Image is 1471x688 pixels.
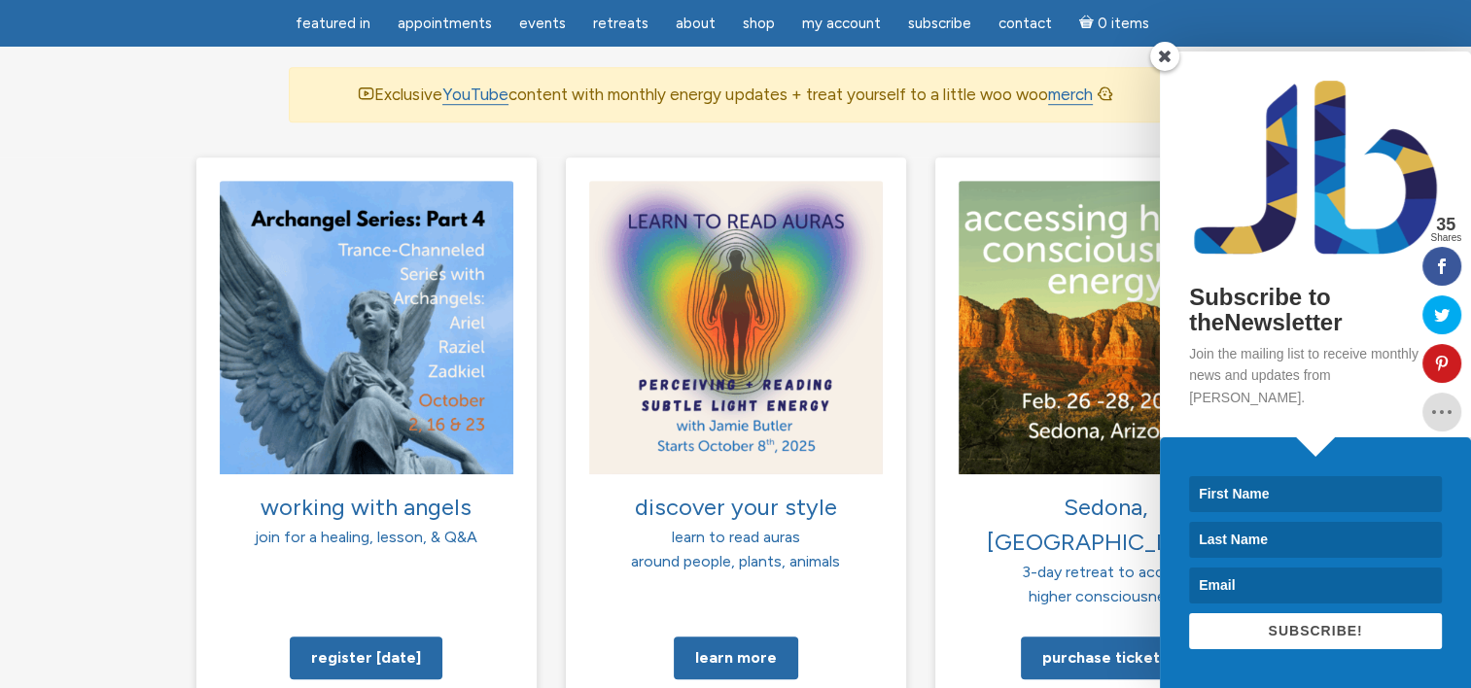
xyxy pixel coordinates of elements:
[296,15,370,32] span: featured in
[255,528,477,546] span: join for a healing, lesson, & Q&A
[672,528,800,546] span: learn to read auras
[676,15,716,32] span: About
[386,5,504,43] a: Appointments
[1189,285,1442,336] h2: Subscribe to theNewsletter
[284,5,382,43] a: featured in
[1097,17,1148,31] span: 0 items
[519,15,566,32] span: Events
[731,5,787,43] a: Shop
[743,15,775,32] span: Shop
[1068,3,1161,43] a: Cart0 items
[674,636,798,679] a: Learn more
[664,5,727,43] a: About
[1189,522,1442,558] input: Last Name
[261,493,472,521] span: working with angels
[1430,216,1461,233] span: 35
[896,5,983,43] a: Subscribe
[1189,613,1442,649] button: SUBSCRIBE!
[987,5,1064,43] a: Contact
[631,552,840,570] span: around people, plants, animals
[508,5,578,43] a: Events
[1079,15,1098,32] i: Cart
[1189,476,1442,512] input: First Name
[442,85,508,105] a: YouTube
[398,15,492,32] span: Appointments
[908,15,971,32] span: Subscribe
[790,5,893,43] a: My Account
[290,636,442,679] a: Register [DATE]
[1430,233,1461,243] span: Shares
[998,15,1052,32] span: Contact
[635,493,837,521] span: discover your style
[593,15,648,32] span: Retreats
[1189,568,1442,603] input: Email
[289,67,1183,122] div: Exclusive content with monthly energy updates + treat yourself to a little woo woo
[1268,623,1362,638] span: SUBSCRIBE!
[1189,343,1442,408] p: Join the mailing list to receive monthly news and updates from [PERSON_NAME].
[581,5,660,43] a: Retreats
[802,15,881,32] span: My Account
